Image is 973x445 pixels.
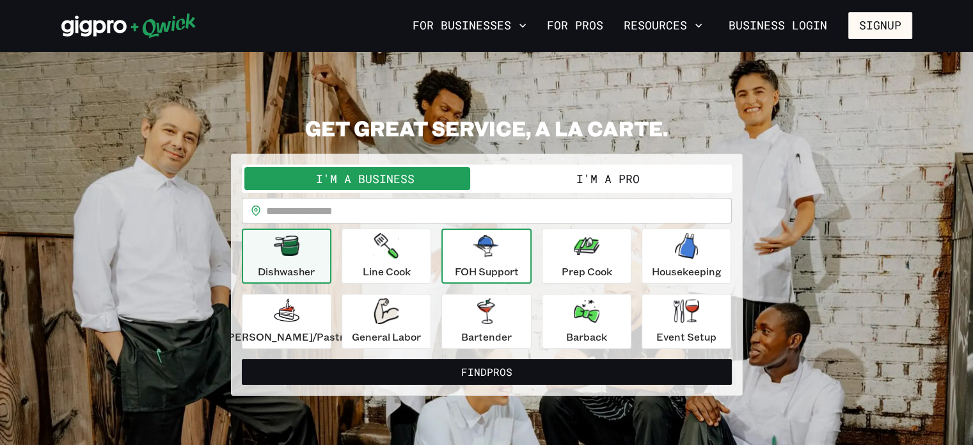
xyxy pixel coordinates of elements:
button: Dishwasher [242,229,331,284]
button: Event Setup [642,294,731,349]
button: Resources [619,15,708,36]
p: General Labor [352,329,421,344]
p: Dishwasher [258,264,315,279]
p: Event Setup [656,329,716,344]
button: FOH Support [441,229,531,284]
button: General Labor [342,294,431,349]
p: Bartender [461,329,512,344]
p: Prep Cook [561,264,612,279]
p: [PERSON_NAME]/Pastry [224,329,349,344]
button: Barback [542,294,631,349]
button: FindPros [242,359,732,385]
p: Line Cook [363,264,411,279]
button: I'm a Business [244,167,487,190]
button: For Businesses [407,15,532,36]
h2: GET GREAT SERVICE, A LA CARTE. [231,115,743,141]
button: I'm a Pro [487,167,729,190]
button: Line Cook [342,229,431,284]
button: [PERSON_NAME]/Pastry [242,294,331,349]
p: Barback [566,329,607,344]
button: Bartender [441,294,531,349]
button: Signup [848,12,912,39]
p: Housekeeping [652,264,722,279]
a: Business Login [718,12,838,39]
a: For Pros [542,15,608,36]
button: Housekeeping [642,229,731,284]
button: Prep Cook [542,229,631,284]
p: FOH Support [454,264,518,279]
